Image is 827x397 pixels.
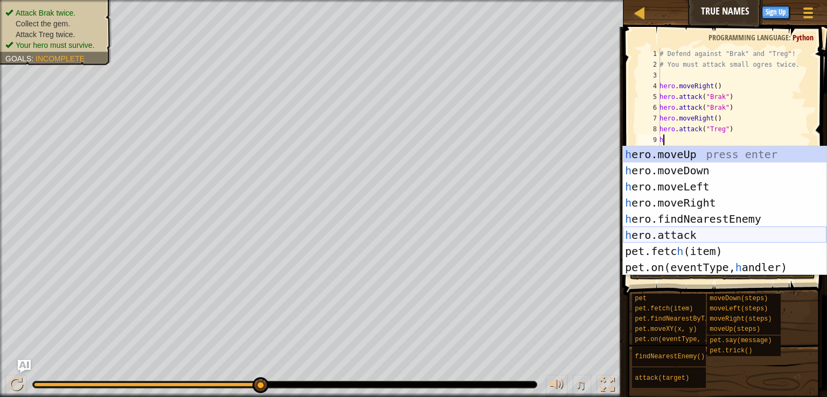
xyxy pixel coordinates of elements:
[5,18,103,29] li: Collect the gem.
[36,54,85,63] span: Incomplete
[699,2,728,22] button: Ask AI
[704,6,723,16] span: Ask AI
[710,325,760,333] span: moveUp(steps)
[31,54,36,63] span: :
[635,336,735,343] span: pet.on(eventType, handler)
[789,32,793,42] span: :
[710,305,768,313] span: moveLeft(steps)
[18,360,31,373] button: Ask AI
[710,337,772,344] span: pet.say(message)
[639,124,660,134] div: 8
[710,347,752,355] span: pet.trick()
[575,377,586,393] span: ♫
[709,32,789,42] span: Programming language
[5,54,31,63] span: Goals
[5,29,103,40] li: Attack Treg twice.
[793,32,814,42] span: Python
[546,375,567,397] button: Adjust volume
[762,6,789,19] button: Sign Up
[16,19,70,28] span: Collect the gem.
[635,305,693,313] span: pet.fetch(item)
[639,102,660,113] div: 6
[635,374,689,382] span: attack(target)
[639,91,660,102] div: 5
[16,41,95,49] span: Your hero must survive.
[639,48,660,59] div: 1
[5,375,27,397] button: Ctrl + P: Pause
[639,59,660,70] div: 2
[573,375,591,397] button: ♫
[639,134,660,145] div: 9
[5,40,103,51] li: Your hero must survive.
[710,315,772,323] span: moveRight(steps)
[795,2,822,27] button: Show game menu
[16,30,75,39] span: Attack Treg twice.
[635,295,647,302] span: pet
[635,353,705,360] span: findNearestEnemy()
[635,315,739,323] span: pet.findNearestByType(type)
[597,375,618,397] button: Toggle fullscreen
[16,9,75,17] span: Attack Brak twice.
[639,113,660,124] div: 7
[639,145,660,156] div: 10
[635,325,697,333] span: pet.moveXY(x, y)
[5,8,103,18] li: Attack Brak twice.
[710,295,768,302] span: moveDown(steps)
[733,6,751,16] span: Hints
[639,70,660,81] div: 3
[639,81,660,91] div: 4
